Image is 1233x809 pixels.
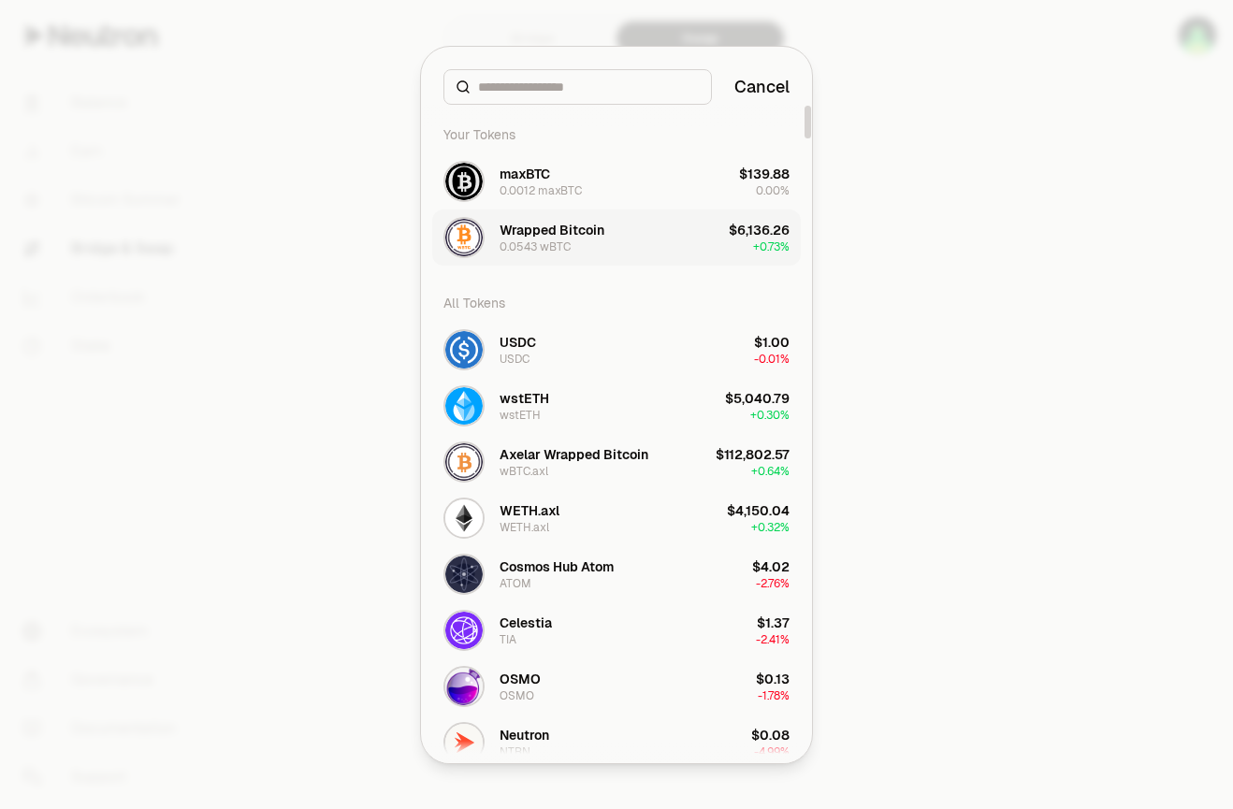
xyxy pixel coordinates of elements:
[432,209,801,266] button: wBTC LogoWrapped Bitcoin0.0543 wBTC$6,136.26+0.73%
[445,387,483,425] img: wstETH Logo
[758,688,790,703] span: -1.78%
[727,501,790,520] div: $4,150.04
[445,499,483,537] img: WETH.axl Logo
[500,744,530,759] div: NTRN
[500,408,541,423] div: wstETH
[432,153,801,209] button: maxBTC LogomaxBTC0.0012 maxBTC$139.880.00%
[752,557,790,576] div: $4.02
[500,221,604,239] div: Wrapped Bitcoin
[734,74,790,100] button: Cancel
[500,726,549,744] div: Neutron
[445,668,483,705] img: OSMO Logo
[751,464,790,479] span: + 0.64%
[445,443,483,481] img: wBTC.axl Logo
[500,576,531,591] div: ATOM
[500,464,548,479] div: wBTC.axl
[432,434,801,490] button: wBTC.axl LogoAxelar Wrapped BitcoinwBTC.axl$112,802.57+0.64%
[751,726,790,744] div: $0.08
[756,670,790,688] div: $0.13
[432,116,801,153] div: Your Tokens
[500,520,549,535] div: WETH.axl
[500,670,541,688] div: OSMO
[432,490,801,546] button: WETH.axl LogoWETH.axlWETH.axl$4,150.04+0.32%
[432,378,801,434] button: wstETH LogowstETHwstETH$5,040.79+0.30%
[754,352,790,367] span: -0.01%
[445,556,483,593] img: ATOM Logo
[432,715,801,771] button: NTRN LogoNeutronNTRN$0.08-4.99%
[756,576,790,591] span: -2.76%
[753,239,790,254] span: + 0.73%
[500,333,536,352] div: USDC
[500,614,552,632] div: Celestia
[716,445,790,464] div: $112,802.57
[739,165,790,183] div: $139.88
[500,239,571,254] div: 0.0543 wBTC
[751,520,790,535] span: + 0.32%
[445,612,483,649] img: TIA Logo
[445,163,483,200] img: maxBTC Logo
[754,333,790,352] div: $1.00
[500,632,516,647] div: TIA
[500,445,648,464] div: Axelar Wrapped Bitcoin
[445,724,483,761] img: NTRN Logo
[500,165,550,183] div: maxBTC
[500,183,582,198] div: 0.0012 maxBTC
[500,352,529,367] div: USDC
[750,408,790,423] span: + 0.30%
[756,632,790,647] span: -2.41%
[432,658,801,715] button: OSMO LogoOSMOOSMO$0.13-1.78%
[432,322,801,378] button: USDC LogoUSDCUSDC$1.00-0.01%
[432,602,801,658] button: TIA LogoCelestiaTIA$1.37-2.41%
[445,331,483,368] img: USDC Logo
[500,389,549,408] div: wstETH
[756,183,790,198] span: 0.00%
[757,614,790,632] div: $1.37
[500,501,559,520] div: WETH.axl
[500,557,614,576] div: Cosmos Hub Atom
[729,221,790,239] div: $6,136.26
[725,389,790,408] div: $5,040.79
[445,219,483,256] img: wBTC Logo
[432,546,801,602] button: ATOM LogoCosmos Hub AtomATOM$4.02-2.76%
[754,744,790,759] span: -4.99%
[432,284,801,322] div: All Tokens
[500,688,534,703] div: OSMO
